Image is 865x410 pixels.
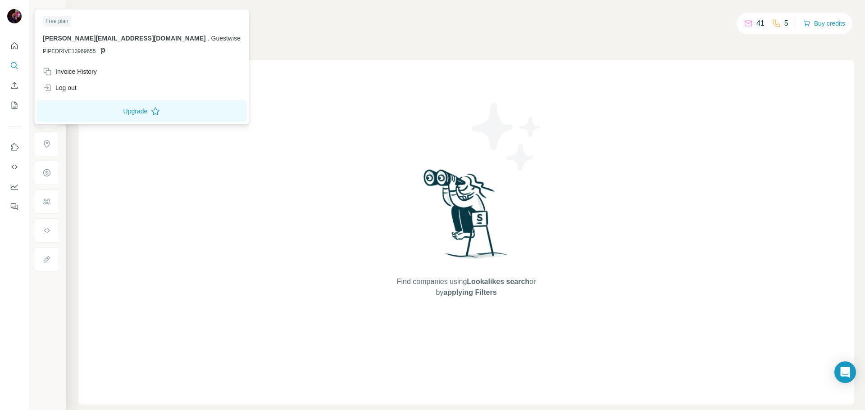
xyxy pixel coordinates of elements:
p: 41 [756,18,765,29]
button: My lists [7,97,22,113]
span: . [208,35,209,42]
span: [PERSON_NAME][EMAIL_ADDRESS][DOMAIN_NAME] [43,35,206,42]
img: Avatar [7,9,22,23]
button: Upgrade [36,100,247,122]
span: PIPEDRIVE13969655 [43,47,96,55]
span: Lookalikes search [467,278,529,285]
span: Find companies using or by [394,276,538,298]
button: Quick start [7,38,22,54]
button: Feedback [7,198,22,215]
button: Dashboard [7,179,22,195]
div: Free plan [43,16,71,27]
button: Use Surfe on LinkedIn [7,139,22,155]
span: Guestwise [211,35,241,42]
div: Log out [43,83,77,92]
button: Show [28,5,65,19]
button: Search [7,58,22,74]
span: applying Filters [443,288,496,296]
button: Use Surfe API [7,159,22,175]
div: Invoice History [43,67,97,76]
button: Enrich CSV [7,77,22,94]
img: Surfe Illustration - Woman searching with binoculars [419,167,513,267]
div: Open Intercom Messenger [834,361,856,383]
p: 5 [784,18,788,29]
img: Surfe Illustration - Stars [466,96,547,177]
button: Buy credits [803,17,845,30]
h4: Search [78,11,854,23]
